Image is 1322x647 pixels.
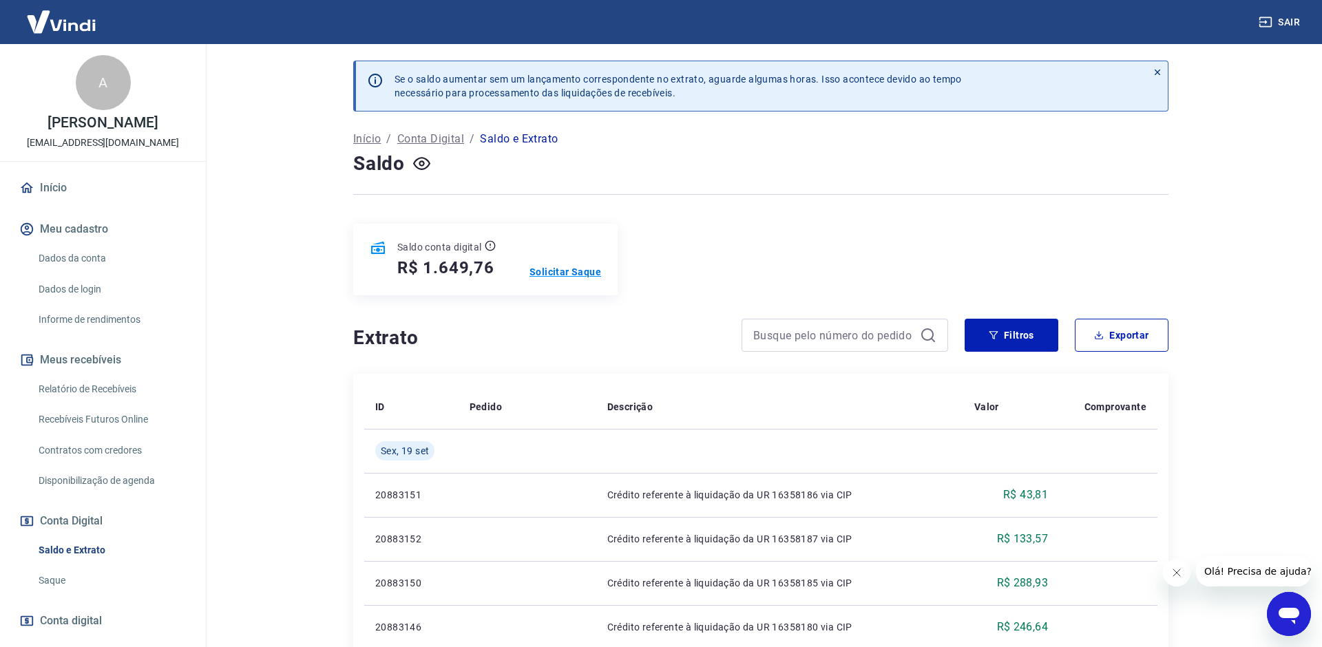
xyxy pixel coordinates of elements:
[17,214,189,244] button: Meu cadastro
[1256,10,1305,35] button: Sair
[1075,319,1168,352] button: Exportar
[17,1,106,43] img: Vindi
[353,150,405,178] h4: Saldo
[607,488,952,502] p: Crédito referente à liquidação da UR 16358186 via CIP
[395,72,962,100] p: Se o saldo aumentar sem um lançamento correspondente no extrato, aguarde algumas horas. Isso acon...
[607,576,952,590] p: Crédito referente à liquidação da UR 16358185 via CIP
[48,116,158,130] p: [PERSON_NAME]
[974,400,999,414] p: Valor
[1267,592,1311,636] iframe: Button to launch messaging window
[17,173,189,203] a: Início
[8,10,116,21] span: Olá! Precisa de ajuda?
[997,531,1049,547] p: R$ 133,57
[386,131,391,147] p: /
[33,244,189,273] a: Dados da conta
[17,606,189,636] a: Conta digital
[27,136,179,150] p: [EMAIL_ADDRESS][DOMAIN_NAME]
[76,55,131,110] div: A
[997,575,1049,591] p: R$ 288,93
[470,131,474,147] p: /
[33,467,189,495] a: Disponibilização de agenda
[997,619,1049,635] p: R$ 246,64
[33,436,189,465] a: Contratos com credores
[1163,559,1190,586] iframe: Close message
[375,532,448,546] p: 20883152
[1196,556,1311,586] iframe: Message from company
[17,506,189,536] button: Conta Digital
[480,131,558,147] p: Saldo e Extrato
[397,131,464,147] a: Conta Digital
[33,375,189,403] a: Relatório de Recebíveis
[17,345,189,375] button: Meus recebíveis
[375,400,385,414] p: ID
[33,405,189,434] a: Recebíveis Futuros Online
[753,325,914,346] input: Busque pelo número do pedido
[375,488,448,502] p: 20883151
[1003,487,1048,503] p: R$ 43,81
[381,444,429,458] span: Sex, 19 set
[375,620,448,634] p: 20883146
[353,131,381,147] a: Início
[375,576,448,590] p: 20883150
[397,257,494,279] h5: R$ 1.649,76
[33,566,189,595] a: Saque
[965,319,1058,352] button: Filtros
[470,400,502,414] p: Pedido
[1084,400,1146,414] p: Comprovante
[33,536,189,564] a: Saldo e Extrato
[607,532,952,546] p: Crédito referente à liquidação da UR 16358187 via CIP
[607,620,952,634] p: Crédito referente à liquidação da UR 16358180 via CIP
[33,306,189,334] a: Informe de rendimentos
[397,240,482,254] p: Saldo conta digital
[353,324,725,352] h4: Extrato
[607,400,653,414] p: Descrição
[529,265,601,279] a: Solicitar Saque
[33,275,189,304] a: Dados de login
[40,611,102,630] span: Conta digital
